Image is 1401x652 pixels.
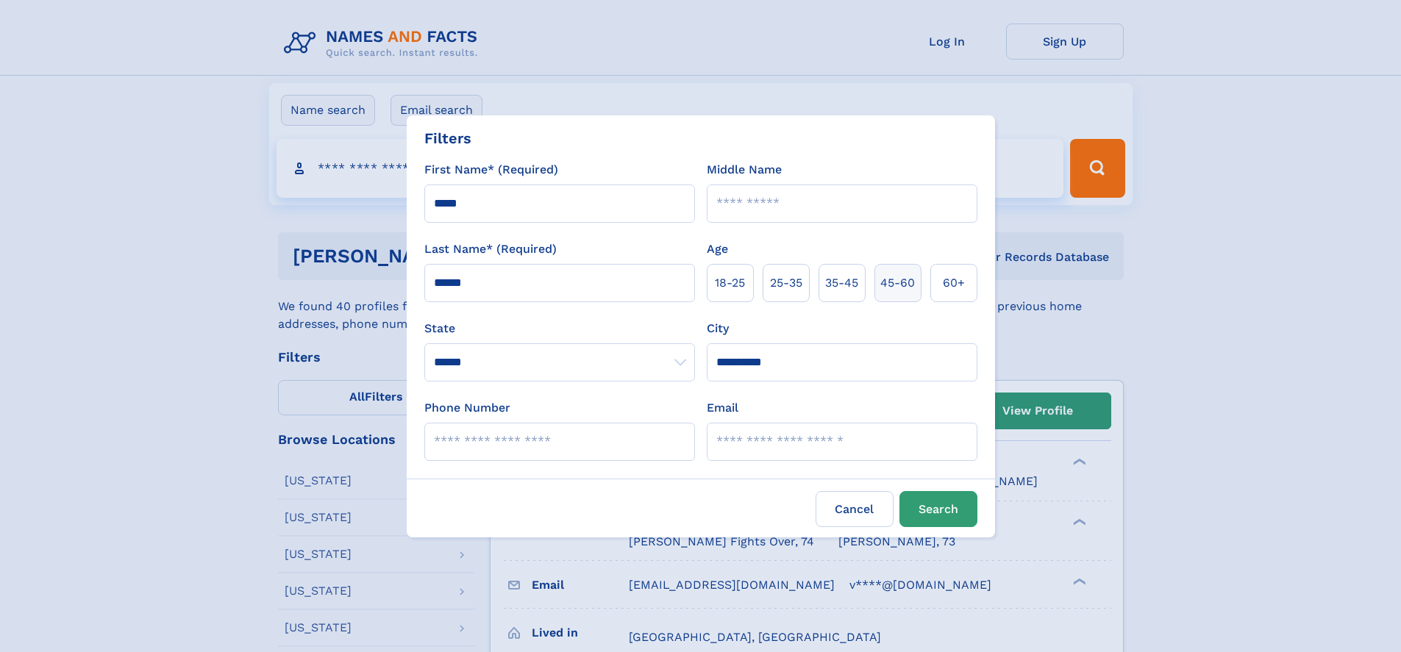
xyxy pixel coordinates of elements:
span: 18‑25 [715,274,745,292]
label: Phone Number [424,399,510,417]
label: First Name* (Required) [424,161,558,179]
span: 45‑60 [880,274,915,292]
div: Filters [424,127,471,149]
span: 25‑35 [770,274,802,292]
label: Last Name* (Required) [424,240,557,258]
label: Middle Name [707,161,782,179]
label: Cancel [816,491,894,527]
label: State [424,320,695,337]
span: 35‑45 [825,274,858,292]
span: 60+ [943,274,965,292]
label: Age [707,240,728,258]
button: Search [899,491,977,527]
label: Email [707,399,738,417]
label: City [707,320,729,337]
